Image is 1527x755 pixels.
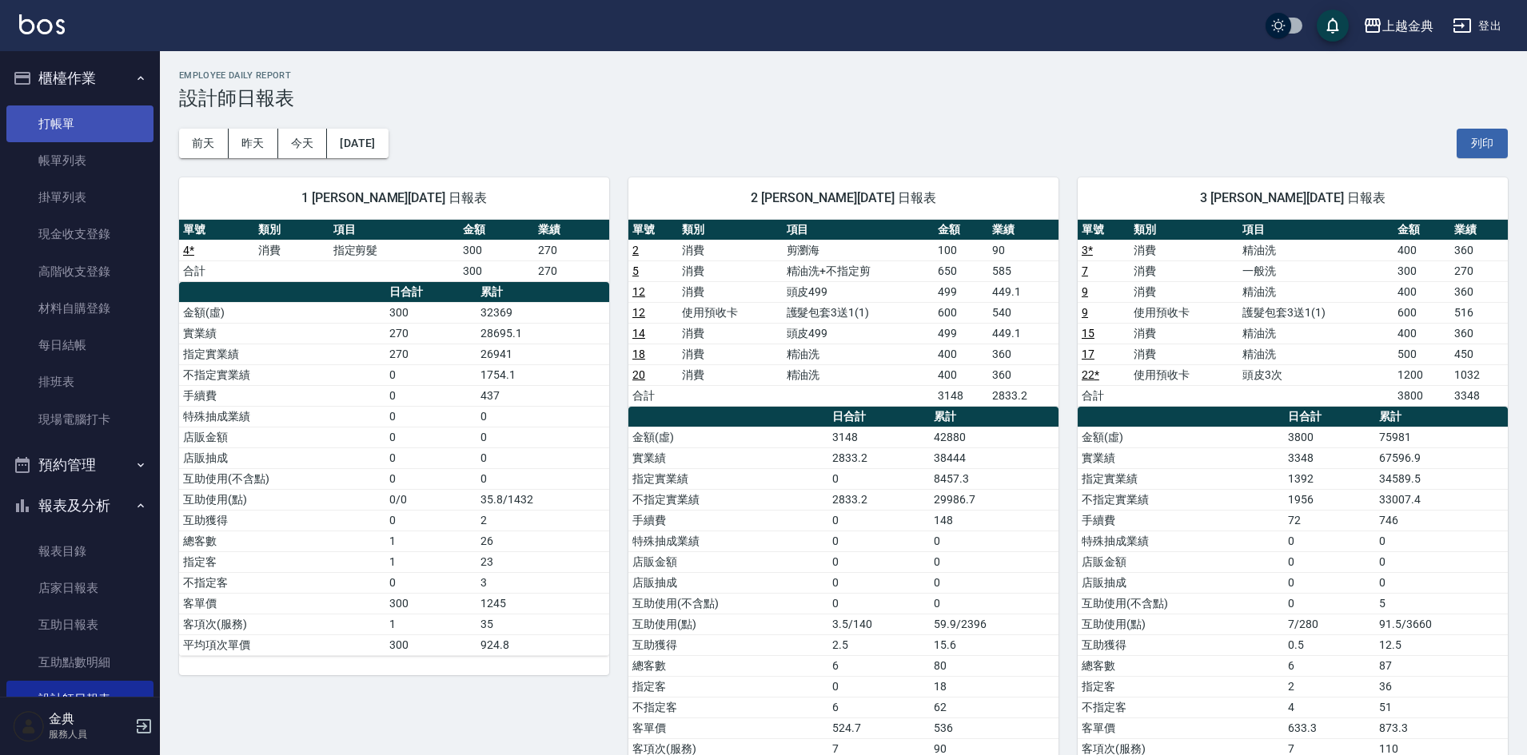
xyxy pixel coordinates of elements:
td: 0 [385,572,476,593]
td: 0 [385,385,476,406]
a: 材料自購登錄 [6,290,153,327]
td: 26941 [476,344,609,364]
td: 1 [385,530,476,551]
th: 單號 [1078,220,1130,240]
a: 打帳單 [6,105,153,142]
td: 148 [930,510,1059,530]
td: 80 [930,655,1059,676]
table: a dense table [1078,220,1508,407]
td: 店販金額 [628,551,828,572]
td: 0 [385,364,476,385]
td: 4 [1284,697,1375,717]
td: 店販金額 [1078,551,1284,572]
a: 15 [1082,327,1094,340]
button: [DATE] [327,129,388,158]
a: 店家日報表 [6,570,153,606]
td: 護髮包套3送1(1) [783,302,934,323]
h3: 設計師日報表 [179,87,1508,109]
button: 登出 [1446,11,1508,41]
a: 18 [632,348,645,360]
a: 7 [1082,264,1088,277]
td: 消費 [678,323,783,344]
td: 746 [1375,510,1508,530]
td: 特殊抽成業績 [628,530,828,551]
td: 67596.9 [1375,447,1508,468]
td: 互助使用(點) [1078,614,1284,634]
td: 客單價 [1078,717,1284,738]
td: 59.9/2396 [930,614,1059,634]
td: 400 [1393,323,1450,344]
td: 32369 [476,302,609,323]
td: 300 [385,634,476,655]
td: 499 [934,281,988,302]
td: 不指定實業績 [179,364,385,385]
td: 3 [476,572,609,593]
td: 不指定客 [628,697,828,717]
td: 1754.1 [476,364,609,385]
td: 0 [1284,551,1375,572]
td: 600 [934,302,988,323]
th: 累計 [476,282,609,303]
td: 頭皮3次 [1238,364,1393,385]
td: 互助獲得 [1078,634,1284,655]
div: 上越金典 [1382,16,1433,36]
td: 消費 [1130,260,1238,281]
button: 今天 [278,129,328,158]
td: 指定剪髮 [329,240,460,260]
a: 現場電腦打卡 [6,401,153,438]
td: 300 [1393,260,1450,281]
th: 累計 [930,407,1059,427]
th: 業績 [534,220,609,240]
table: a dense table [628,220,1059,407]
td: 15.6 [930,634,1059,655]
td: 35.8/1432 [476,489,609,510]
td: 18 [930,676,1059,697]
td: 600 [1393,302,1450,323]
td: 87 [1375,655,1508,676]
td: 100 [934,240,988,260]
td: 42880 [930,427,1059,447]
td: 平均項次單價 [179,634,385,655]
td: 消費 [1130,281,1238,302]
td: 62 [930,697,1059,717]
td: 一般洗 [1238,260,1393,281]
td: 0 [828,468,930,489]
td: 指定客 [179,551,385,572]
a: 2 [632,244,639,256]
td: 36 [1375,676,1508,697]
td: 270 [534,260,609,281]
td: 90 [988,240,1059,260]
td: 消費 [254,240,329,260]
td: 0 [1284,593,1375,614]
td: 0 [476,447,609,468]
td: 6 [1284,655,1375,676]
td: 互助使用(點) [628,614,828,634]
td: 精油洗+不指定剪 [783,260,934,281]
td: 585 [988,260,1059,281]
a: 掛單列表 [6,179,153,216]
td: 2833.2 [828,489,930,510]
td: 300 [385,302,476,323]
td: 0 [476,406,609,427]
td: 3800 [1284,427,1375,447]
td: 6 [828,655,930,676]
td: 精油洗 [783,344,934,364]
td: 0 [828,676,930,697]
td: 3.5/140 [828,614,930,634]
td: 270 [534,240,609,260]
td: 360 [988,344,1059,364]
td: 300 [459,240,534,260]
td: 0 [385,468,476,489]
a: 9 [1082,285,1088,298]
td: 873.3 [1375,717,1508,738]
td: 0 [385,510,476,530]
td: 0 [1375,530,1508,551]
td: 指定客 [628,676,828,697]
table: a dense table [179,220,609,282]
td: 400 [1393,240,1450,260]
h2: Employee Daily Report [179,70,1508,81]
th: 項目 [783,220,934,240]
td: 3148 [934,385,988,406]
td: 精油洗 [1238,281,1393,302]
td: 1392 [1284,468,1375,489]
